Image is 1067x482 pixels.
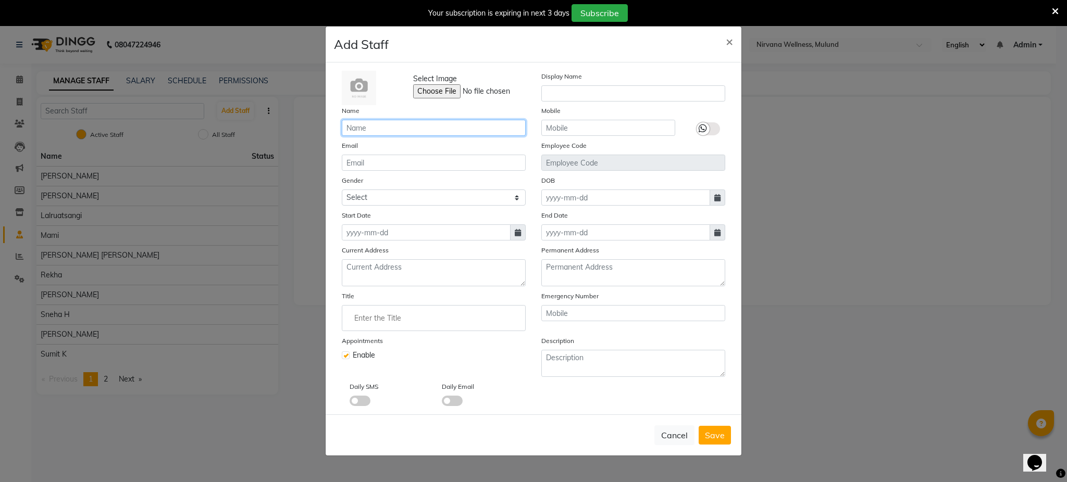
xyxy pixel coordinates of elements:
[541,141,587,150] label: Employee Code
[353,350,375,361] span: Enable
[342,106,359,116] label: Name
[541,176,555,185] label: DOB
[342,155,526,171] input: Email
[428,8,569,19] div: Your subscription is expiring in next 3 days
[572,4,628,22] button: Subscribe
[342,120,526,136] input: Name
[350,382,378,391] label: Daily SMS
[541,224,710,240] input: yyyy-mm-dd
[541,72,582,81] label: Display Name
[342,224,511,240] input: yyyy-mm-dd
[541,189,710,206] input: yyyy-mm-dd
[541,120,675,136] input: Mobile
[342,176,363,185] label: Gender
[413,73,457,84] span: Select Image
[342,336,383,346] label: Appointments
[541,305,725,321] input: Mobile
[541,106,561,116] label: Mobile
[654,425,694,445] button: Cancel
[413,84,555,98] input: Select Image
[717,27,741,56] button: Close
[342,291,354,301] label: Title
[699,426,731,445] button: Save
[541,291,599,301] label: Emergency Number
[442,382,474,391] label: Daily Email
[346,308,521,328] input: Enter the Title
[1023,440,1057,472] iframe: chat widget
[342,246,389,255] label: Current Address
[541,211,568,220] label: End Date
[726,33,733,49] span: ×
[541,336,574,346] label: Description
[541,246,599,255] label: Permanent Address
[705,430,725,440] span: Save
[342,211,371,220] label: Start Date
[342,141,358,150] label: Email
[334,35,389,54] h4: Add Staff
[541,155,725,171] input: Employee Code
[342,71,376,105] img: Cinque Terre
